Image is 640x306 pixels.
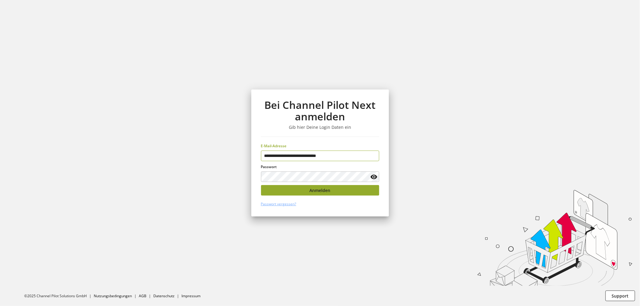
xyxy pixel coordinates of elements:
[153,293,175,298] a: Datenschutz
[310,187,331,194] span: Anmelden
[261,125,379,130] h3: Gib hier Deine Login Daten ein
[261,185,379,196] button: Anmelden
[261,99,379,122] h1: Bei Channel Pilot Next anmelden
[139,293,146,298] a: AGB
[606,291,635,301] button: Support
[261,143,287,148] span: E-Mail-Adresse
[24,293,94,299] li: ©2025 Channel Pilot Solutions GmbH
[181,293,201,298] a: Impressum
[261,201,296,207] a: Passwort vergessen?
[612,293,629,299] span: Support
[369,152,377,159] keeper-lock: Open Keeper Popup
[94,293,132,298] a: Nutzungsbedingungen
[261,164,277,169] span: Passwort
